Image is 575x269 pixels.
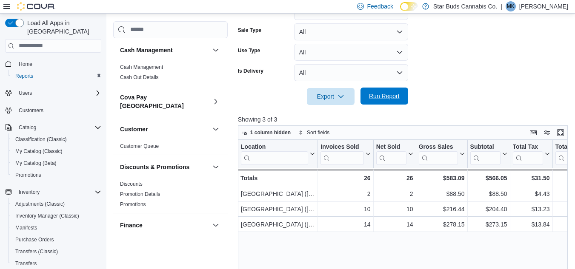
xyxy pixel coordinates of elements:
[15,148,63,155] span: My Catalog (Classic)
[12,246,61,257] a: Transfers (Classic)
[15,248,58,255] span: Transfers (Classic)
[512,143,549,164] button: Total Tax
[320,143,370,164] button: Invoices Sold
[470,143,500,164] div: Subtotal
[15,160,57,167] span: My Catalog (Beta)
[512,173,549,183] div: $31.50
[238,68,263,74] label: Is Delivery
[418,204,464,214] div: $216.44
[120,46,209,54] button: Cash Management
[120,181,143,187] a: Discounts
[433,1,497,11] p: Star Buds Cannabis Co.
[241,143,308,151] div: Location
[9,210,105,222] button: Inventory Manager (Classic)
[501,1,502,11] p: |
[120,64,163,71] span: Cash Management
[376,204,413,214] div: 10
[15,105,47,116] a: Customers
[12,258,40,269] a: Transfers
[367,2,393,11] span: Feedback
[12,134,101,144] span: Classification (Classic)
[470,219,507,229] div: $273.15
[113,62,228,86] div: Cash Management
[12,258,101,269] span: Transfers
[376,143,413,164] button: Net Sold
[15,88,101,98] span: Users
[113,237,228,261] div: Finance
[418,143,458,164] div: Gross Sales
[470,143,500,151] div: Subtotal
[120,181,143,187] span: Discounts
[400,2,418,11] input: Dark Mode
[470,173,507,183] div: $566.05
[12,146,66,156] a: My Catalog (Classic)
[555,127,566,138] button: Enter fullscreen
[120,201,146,207] a: Promotions
[120,163,209,171] button: Discounts & Promotions
[120,191,160,198] span: Promotion Details
[113,179,228,213] div: Discounts & Promotions
[320,219,370,229] div: 14
[2,122,105,133] button: Catalog
[9,157,105,169] button: My Catalog (Beta)
[12,146,101,156] span: My Catalog (Classic)
[241,204,315,214] div: [GEOGRAPHIC_DATA] ([GEOGRAPHIC_DATA])
[9,246,105,258] button: Transfers (Classic)
[470,189,507,199] div: $88.50
[120,201,146,208] span: Promotions
[2,87,105,99] button: Users
[312,88,349,105] span: Export
[376,189,413,199] div: 2
[9,222,105,234] button: Manifests
[120,125,148,133] h3: Customer
[15,105,101,116] span: Customers
[12,170,45,180] a: Promotions
[418,143,464,164] button: Gross Sales
[294,64,408,81] button: All
[241,143,308,164] div: Location
[9,198,105,210] button: Adjustments (Classic)
[238,47,260,54] label: Use Type
[512,204,549,214] div: $13.23
[120,74,159,81] span: Cash Out Details
[506,1,516,11] div: Megan Keith
[507,1,515,11] span: MK
[418,189,464,199] div: $88.50
[19,124,36,131] span: Catalog
[120,221,143,229] h3: Finance
[15,172,41,178] span: Promotions
[12,158,60,168] a: My Catalog (Beta)
[294,44,408,61] button: All
[15,59,36,69] a: Home
[369,92,400,100] span: Run Report
[19,61,32,68] span: Home
[120,93,209,110] button: Cova Pay [GEOGRAPHIC_DATA]
[470,143,507,164] button: Subtotal
[470,204,507,214] div: $204.40
[418,143,458,151] div: Gross Sales
[238,127,294,138] button: 1 column hidden
[542,127,552,138] button: Display options
[120,46,173,54] h3: Cash Management
[15,59,101,69] span: Home
[2,186,105,198] button: Inventory
[12,223,40,233] a: Manifests
[320,143,363,151] div: Invoices Sold
[120,221,209,229] button: Finance
[15,187,101,197] span: Inventory
[19,107,43,114] span: Customers
[307,88,355,105] button: Export
[12,235,101,245] span: Purchase Orders
[376,173,413,183] div: 26
[15,201,65,207] span: Adjustments (Classic)
[12,246,101,257] span: Transfers (Classic)
[15,260,37,267] span: Transfers
[24,19,101,36] span: Load All Apps in [GEOGRAPHIC_DATA]
[519,1,568,11] p: [PERSON_NAME]
[15,73,33,79] span: Reports
[15,122,101,133] span: Catalog
[9,234,105,246] button: Purchase Orders
[320,204,370,214] div: 10
[15,136,67,143] span: Classification (Classic)
[12,235,57,245] a: Purchase Orders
